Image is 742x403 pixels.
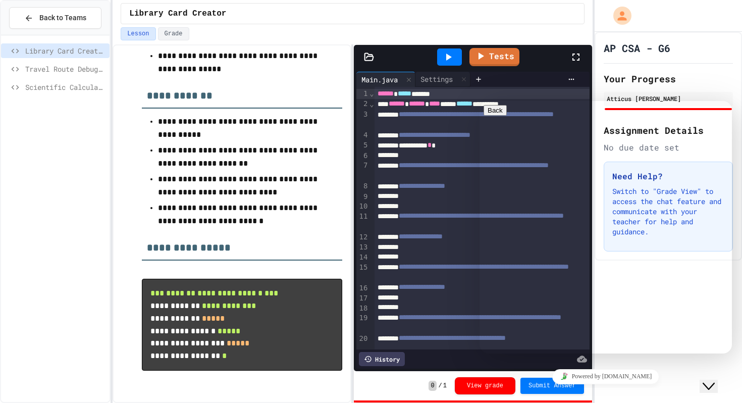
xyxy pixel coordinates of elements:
[356,304,369,314] div: 18
[356,110,369,130] div: 3
[25,82,105,92] span: Scientific Calculator
[415,72,470,87] div: Settings
[129,8,226,20] span: Library Card Creator
[356,140,369,150] div: 5
[480,365,732,388] iframe: chat widget
[356,151,369,161] div: 6
[603,4,634,27] div: My Account
[359,352,405,366] div: History
[356,283,369,293] div: 16
[356,263,369,283] div: 15
[356,242,369,253] div: 13
[604,72,733,86] h2: Your Progress
[604,41,670,55] h1: AP CSA - G6
[429,381,436,391] span: 0
[700,363,732,393] iframe: To enrich screen reader interactions, please activate Accessibility in Grammarly extension settings
[356,334,369,355] div: 20
[469,48,519,66] a: Tests
[356,181,369,191] div: 8
[480,101,732,354] iframe: chat widget
[9,7,101,29] button: Back to Teams
[356,201,369,212] div: 10
[39,13,86,23] span: Back to Teams
[356,89,369,99] div: 1
[455,377,515,394] button: View grade
[356,74,403,85] div: Main.java
[356,192,369,202] div: 9
[356,253,369,263] div: 14
[121,27,155,40] button: Lesson
[356,72,415,87] div: Main.java
[158,27,189,40] button: Grade
[415,74,458,84] div: Settings
[25,64,105,74] span: Travel Route Debugger
[607,94,730,103] div: Atticus [PERSON_NAME]
[356,212,369,232] div: 11
[369,100,374,108] span: Fold line
[356,130,369,140] div: 4
[356,99,369,109] div: 2
[356,161,369,181] div: 7
[439,382,442,390] span: /
[369,89,374,97] span: Fold line
[443,382,447,390] span: 1
[356,313,369,334] div: 19
[356,232,369,242] div: 12
[356,293,369,304] div: 17
[25,45,105,56] span: Library Card Creator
